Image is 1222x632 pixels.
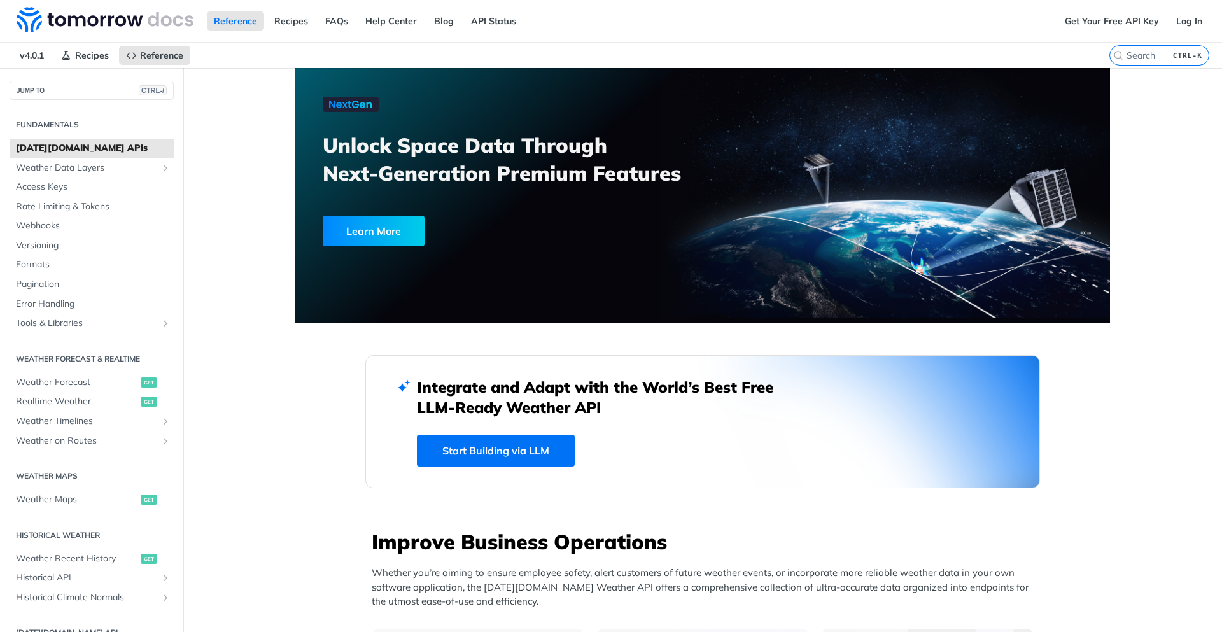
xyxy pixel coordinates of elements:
span: Weather Maps [16,493,137,506]
h3: Improve Business Operations [372,528,1040,556]
span: get [141,554,157,564]
span: Tools & Libraries [16,317,157,330]
a: Log In [1169,11,1209,31]
a: Versioning [10,236,174,255]
a: [DATE][DOMAIN_NAME] APIs [10,139,174,158]
a: Help Center [358,11,424,31]
a: Blog [427,11,461,31]
a: Formats [10,255,174,274]
a: Weather Recent Historyget [10,549,174,568]
a: Pagination [10,275,174,294]
a: Reference [119,46,190,65]
a: Start Building via LLM [417,435,575,467]
a: Weather Data LayersShow subpages for Weather Data Layers [10,158,174,178]
h2: Historical Weather [10,530,174,541]
span: Formats [16,258,171,271]
span: Weather Recent History [16,552,137,565]
span: Reference [140,50,183,61]
span: Historical API [16,572,157,584]
span: Rate Limiting & Tokens [16,200,171,213]
span: Error Handling [16,298,171,311]
button: JUMP TOCTRL-/ [10,81,174,100]
h2: Fundamentals [10,119,174,130]
a: Weather on RoutesShow subpages for Weather on Routes [10,432,174,451]
a: Realtime Weatherget [10,392,174,411]
button: Show subpages for Weather Data Layers [160,163,171,173]
span: Weather Data Layers [16,162,157,174]
a: Webhooks [10,216,174,235]
a: Error Handling [10,295,174,314]
img: NextGen [323,97,379,112]
span: Weather on Routes [16,435,157,447]
kbd: CTRL-K [1170,49,1205,62]
a: FAQs [318,11,355,31]
h2: Integrate and Adapt with the World’s Best Free LLM-Ready Weather API [417,377,792,418]
span: Weather Forecast [16,376,137,389]
button: Show subpages for Tools & Libraries [160,318,171,328]
span: CTRL-/ [139,85,167,95]
a: Reference [207,11,264,31]
a: API Status [464,11,523,31]
button: Show subpages for Historical API [160,573,171,583]
a: Weather Forecastget [10,373,174,392]
a: Learn More [323,216,638,246]
img: Tomorrow.io Weather API Docs [17,7,193,32]
a: Get Your Free API Key [1058,11,1166,31]
a: Weather Mapsget [10,490,174,509]
span: Versioning [16,239,171,252]
button: Show subpages for Weather Timelines [160,416,171,426]
button: Show subpages for Historical Climate Normals [160,593,171,603]
span: [DATE][DOMAIN_NAME] APIs [16,142,171,155]
span: Weather Timelines [16,415,157,428]
span: get [141,377,157,388]
span: Webhooks [16,220,171,232]
div: Learn More [323,216,425,246]
span: Pagination [16,278,171,291]
a: Access Keys [10,178,174,197]
span: Historical Climate Normals [16,591,157,604]
span: Access Keys [16,181,171,193]
h3: Unlock Space Data Through Next-Generation Premium Features [323,131,717,187]
a: Rate Limiting & Tokens [10,197,174,216]
h2: Weather Maps [10,470,174,482]
a: Recipes [267,11,315,31]
a: Tools & LibrariesShow subpages for Tools & Libraries [10,314,174,333]
span: get [141,397,157,407]
a: Weather TimelinesShow subpages for Weather Timelines [10,412,174,431]
span: v4.0.1 [13,46,51,65]
span: Realtime Weather [16,395,137,408]
h2: Weather Forecast & realtime [10,353,174,365]
svg: Search [1113,50,1123,60]
button: Show subpages for Weather on Routes [160,436,171,446]
a: Recipes [54,46,116,65]
a: Historical APIShow subpages for Historical API [10,568,174,587]
p: Whether you’re aiming to ensure employee safety, alert customers of future weather events, or inc... [372,566,1040,609]
a: Historical Climate NormalsShow subpages for Historical Climate Normals [10,588,174,607]
span: Recipes [75,50,109,61]
span: get [141,495,157,505]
